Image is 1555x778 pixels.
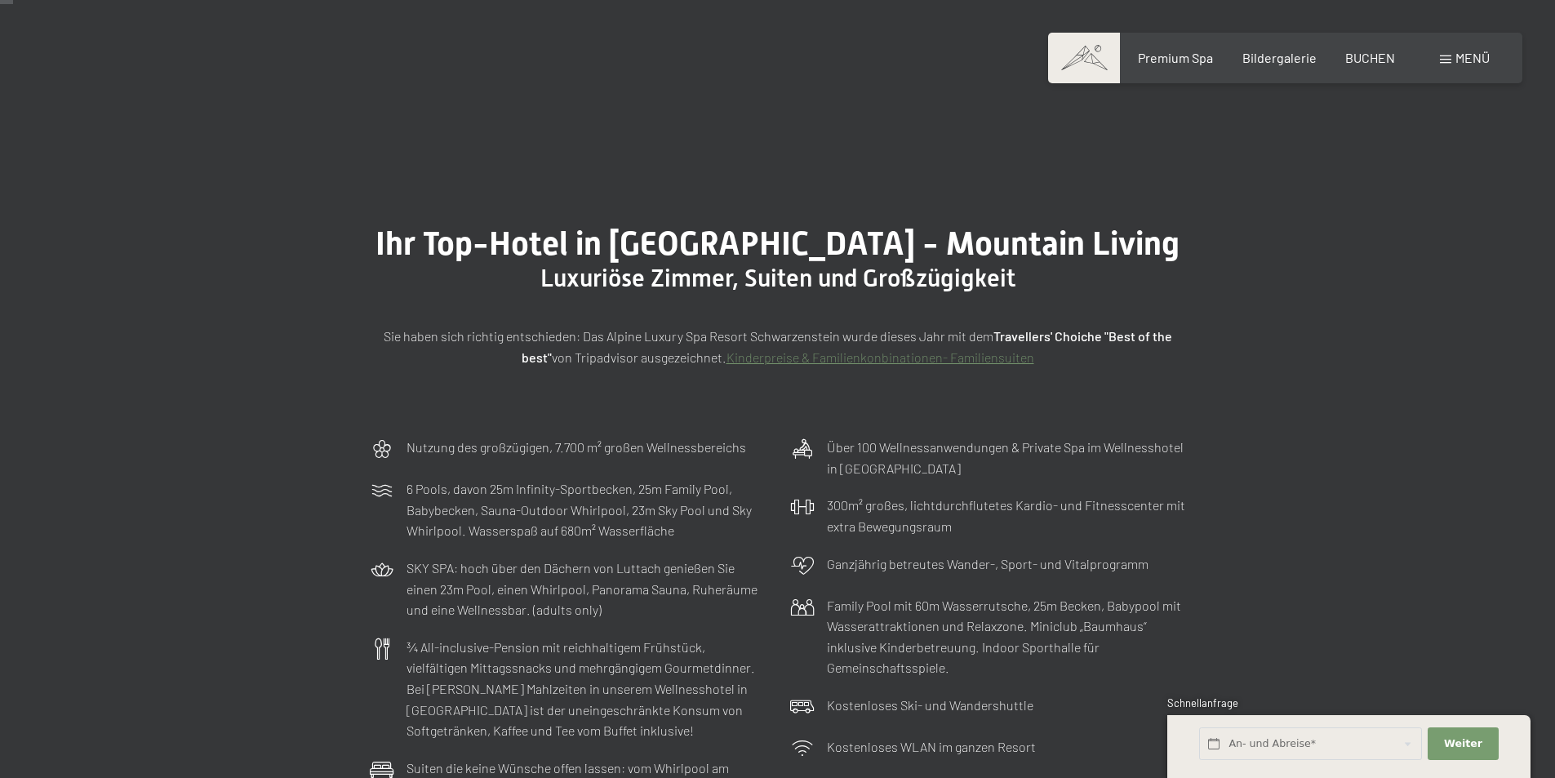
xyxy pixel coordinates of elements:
[827,437,1186,478] p: Über 100 Wellnessanwendungen & Private Spa im Wellnesshotel in [GEOGRAPHIC_DATA]
[1138,50,1213,65] a: Premium Spa
[726,349,1034,365] a: Kinderpreise & Familienkonbinationen- Familiensuiten
[375,225,1180,263] span: Ihr Top-Hotel in [GEOGRAPHIC_DATA] - Mountain Living
[407,478,766,541] p: 6 Pools, davon 25m Infinity-Sportbecken, 25m Family Pool, Babybecken, Sauna-Outdoor Whirlpool, 23...
[827,553,1148,575] p: Ganzjährig betreutes Wander-, Sport- und Vitalprogramm
[1345,50,1395,65] a: BUCHEN
[827,495,1186,536] p: 300m² großes, lichtdurchflutetes Kardio- und Fitnesscenter mit extra Bewegungsraum
[522,328,1172,365] strong: Travellers' Choiche "Best of the best"
[407,637,766,741] p: ¾ All-inclusive-Pension mit reichhaltigem Frühstück, vielfältigen Mittagssnacks und mehrgängigem ...
[827,595,1186,678] p: Family Pool mit 60m Wasserrutsche, 25m Becken, Babypool mit Wasserattraktionen und Relaxzone. Min...
[1167,696,1238,709] span: Schnellanfrage
[407,558,766,620] p: SKY SPA: hoch über den Dächern von Luttach genießen Sie einen 23m Pool, einen Whirlpool, Panorama...
[1455,50,1490,65] span: Menü
[1242,50,1317,65] a: Bildergalerie
[540,264,1015,292] span: Luxuriöse Zimmer, Suiten und Großzügigkeit
[1444,736,1482,751] span: Weiter
[1428,727,1498,761] button: Weiter
[827,736,1036,758] p: Kostenloses WLAN im ganzen Resort
[407,437,746,458] p: Nutzung des großzügigen, 7.700 m² großen Wellnessbereichs
[1166,738,1170,752] span: 1
[621,429,756,445] span: Einwilligung Marketing*
[827,695,1033,716] p: Kostenloses Ski- und Wandershuttle
[370,326,1186,367] p: Sie haben sich richtig entschieden: Das Alpine Luxury Spa Resort Schwarzenstein wurde dieses Jahr...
